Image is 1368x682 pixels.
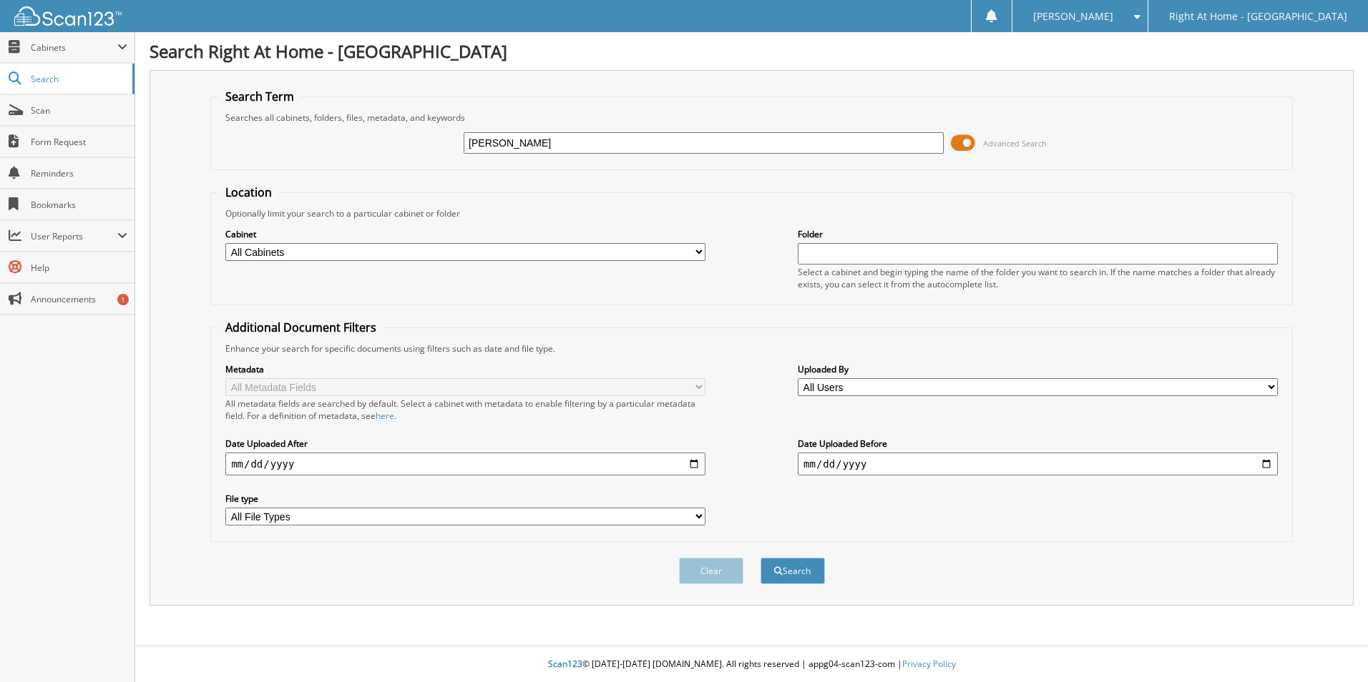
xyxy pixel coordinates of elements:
[31,41,117,54] span: Cabinets
[902,658,956,670] a: Privacy Policy
[218,342,1285,355] div: Enhance your search for specific documents using filters such as date and file type.
[218,184,279,200] legend: Location
[225,493,705,505] label: File type
[761,558,825,584] button: Search
[225,397,705,422] div: All metadata fields are searched by default. Select a cabinet with metadata to enable filtering b...
[225,453,705,475] input: start
[218,320,383,335] legend: Additional Document Filters
[135,647,1368,682] div: © [DATE]-[DATE] [DOMAIN_NAME]. All rights reserved | appg04-scan123-com |
[225,228,705,240] label: Cabinet
[798,228,1278,240] label: Folder
[225,363,705,375] label: Metadata
[150,39,1354,63] h1: Search Right At Home - [GEOGRAPHIC_DATA]
[983,138,1047,149] span: Advanced Search
[31,73,125,85] span: Search
[798,438,1278,450] label: Date Uploaded Before
[31,293,127,305] span: Announcements
[218,89,301,104] legend: Search Term
[31,199,127,211] span: Bookmarks
[218,112,1285,124] div: Searches all cabinets, folders, files, metadata, and keywords
[548,658,582,670] span: Scan123
[798,363,1278,375] label: Uploaded By
[1033,12,1113,21] span: [PERSON_NAME]
[31,230,117,242] span: User Reports
[376,410,394,422] a: here
[218,207,1285,219] div: Optionally limit your search to a particular cabinet or folder
[225,438,705,450] label: Date Uploaded After
[31,262,127,274] span: Help
[1169,12,1347,21] span: Right At Home - [GEOGRAPHIC_DATA]
[14,6,122,26] img: scan123-logo-white.svg
[798,453,1278,475] input: end
[117,294,129,305] div: 1
[31,167,127,179] span: Reminders
[31,104,127,117] span: Scan
[679,558,743,584] button: Clear
[31,136,127,148] span: Form Request
[798,266,1278,290] div: Select a cabinet and begin typing the name of the folder you want to search in. If the name match...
